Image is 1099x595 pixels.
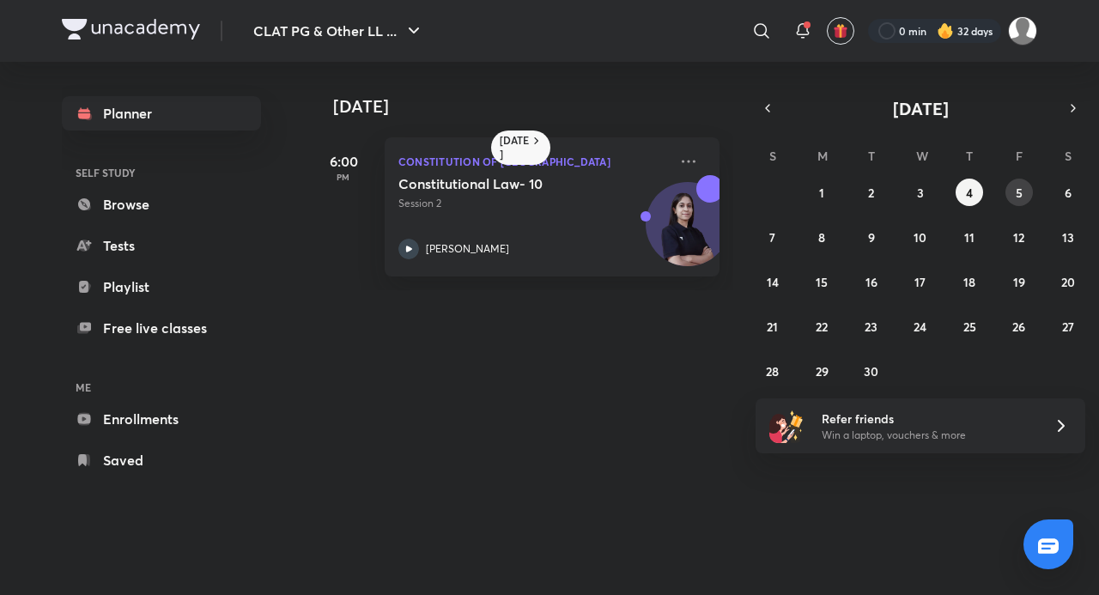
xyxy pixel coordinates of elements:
abbr: September 2, 2025 [868,185,874,201]
abbr: September 15, 2025 [816,274,828,290]
button: September 26, 2025 [1005,313,1033,340]
button: September 2, 2025 [858,179,885,206]
button: September 5, 2025 [1005,179,1033,206]
p: Session 2 [398,196,668,211]
button: September 17, 2025 [907,268,934,295]
button: September 12, 2025 [1005,223,1033,251]
abbr: September 4, 2025 [966,185,973,201]
abbr: September 11, 2025 [964,229,975,246]
abbr: September 21, 2025 [767,319,778,335]
abbr: September 29, 2025 [816,363,829,379]
abbr: September 6, 2025 [1065,185,1072,201]
abbr: Sunday [769,148,776,164]
abbr: September 12, 2025 [1013,229,1024,246]
img: Company Logo [62,19,200,39]
a: Planner [62,96,261,131]
abbr: September 5, 2025 [1016,185,1023,201]
button: September 15, 2025 [808,268,835,295]
p: PM [309,172,378,182]
abbr: September 3, 2025 [917,185,924,201]
button: September 8, 2025 [808,223,835,251]
abbr: September 16, 2025 [865,274,877,290]
button: September 4, 2025 [956,179,983,206]
abbr: September 10, 2025 [914,229,926,246]
button: September 23, 2025 [858,313,885,340]
abbr: Wednesday [916,148,928,164]
h6: [DATE] [500,134,530,161]
abbr: Friday [1016,148,1023,164]
abbr: September 19, 2025 [1013,274,1025,290]
button: September 19, 2025 [1005,268,1033,295]
button: September 28, 2025 [759,357,786,385]
button: September 6, 2025 [1054,179,1082,206]
button: September 1, 2025 [808,179,835,206]
img: referral [769,409,804,443]
abbr: September 20, 2025 [1061,274,1075,290]
a: Playlist [62,270,261,304]
button: September 21, 2025 [759,313,786,340]
button: September 13, 2025 [1054,223,1082,251]
h6: ME [62,373,261,402]
button: CLAT PG & Other LL ... [243,14,434,48]
abbr: September 9, 2025 [868,229,875,246]
button: [DATE] [780,96,1061,120]
a: Browse [62,187,261,222]
button: September 14, 2025 [759,268,786,295]
a: Free live classes [62,311,261,345]
abbr: Tuesday [868,148,875,164]
abbr: September 1, 2025 [819,185,824,201]
button: September 22, 2025 [808,313,835,340]
p: Win a laptop, vouchers & more [822,428,1033,443]
button: September 25, 2025 [956,313,983,340]
abbr: September 7, 2025 [769,229,775,246]
a: Saved [62,443,261,477]
a: Tests [62,228,261,263]
button: avatar [827,17,854,45]
button: September 18, 2025 [956,268,983,295]
a: Company Logo [62,19,200,44]
img: Adithyan [1008,16,1037,46]
button: September 16, 2025 [858,268,885,295]
button: September 9, 2025 [858,223,885,251]
abbr: September 22, 2025 [816,319,828,335]
abbr: September 24, 2025 [914,319,926,335]
button: September 29, 2025 [808,357,835,385]
h6: SELF STUDY [62,158,261,187]
abbr: September 26, 2025 [1012,319,1025,335]
button: September 20, 2025 [1054,268,1082,295]
abbr: Monday [817,148,828,164]
h5: Constitutional Law- 10 [398,175,612,192]
h4: [DATE] [333,96,737,117]
abbr: September 14, 2025 [767,274,779,290]
h5: 6:00 [309,151,378,172]
button: September 7, 2025 [759,223,786,251]
h6: Refer friends [822,410,1033,428]
button: September 30, 2025 [858,357,885,385]
abbr: September 13, 2025 [1062,229,1074,246]
button: September 24, 2025 [907,313,934,340]
abbr: September 30, 2025 [864,363,878,379]
img: streak [937,22,954,39]
a: Enrollments [62,402,261,436]
p: [PERSON_NAME] [426,241,509,257]
abbr: September 25, 2025 [963,319,976,335]
abbr: Thursday [966,148,973,164]
abbr: September 28, 2025 [766,363,779,379]
span: [DATE] [893,97,949,120]
abbr: Saturday [1065,148,1072,164]
abbr: September 27, 2025 [1062,319,1074,335]
p: Constitution of [GEOGRAPHIC_DATA] [398,151,668,172]
abbr: September 23, 2025 [865,319,877,335]
img: avatar [833,23,848,39]
abbr: September 18, 2025 [963,274,975,290]
button: September 10, 2025 [907,223,934,251]
img: Avatar [647,191,729,274]
button: September 11, 2025 [956,223,983,251]
button: September 3, 2025 [907,179,934,206]
abbr: September 8, 2025 [818,229,825,246]
abbr: September 17, 2025 [914,274,926,290]
button: September 27, 2025 [1054,313,1082,340]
